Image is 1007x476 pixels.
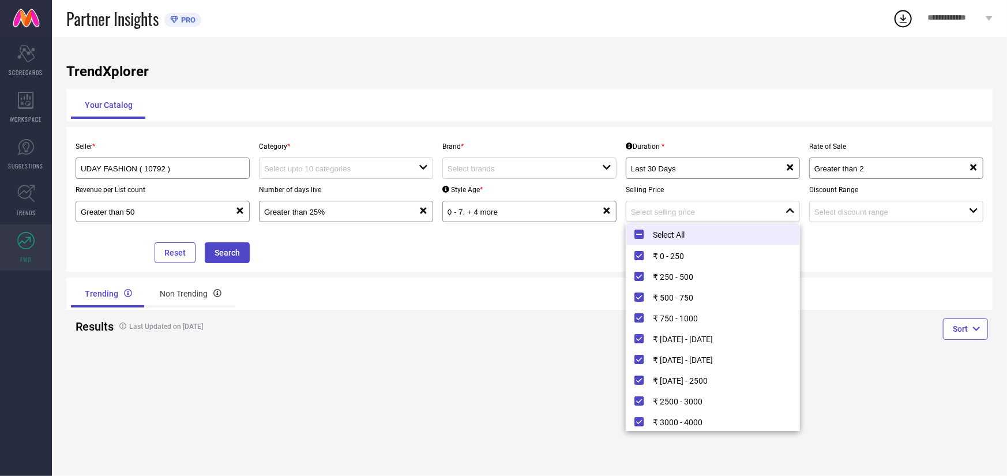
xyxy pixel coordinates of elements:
[626,143,664,151] div: Duration
[66,63,993,80] h1: TrendXplorer
[448,208,587,216] input: Select style age
[442,143,617,151] p: Brand
[114,323,483,331] h4: Last Updated on [DATE]
[442,186,483,194] div: Style Age
[626,186,800,194] p: Selling Price
[81,163,245,174] div: UDAY FASHION ( 10792 )
[814,164,953,173] input: Select rate of sale
[9,162,44,170] span: SUGGESTIONS
[21,255,32,264] span: FWD
[626,370,799,391] li: ₹ [DATE] - 2500
[9,68,43,77] span: SCORECARDS
[626,328,799,349] li: ₹ [DATE] - [DATE]
[76,320,104,333] h2: Results
[814,163,969,174] div: Greater than 2
[81,164,228,173] input: Select seller
[626,245,799,266] li: ₹ 0 - 250
[146,280,235,308] div: Non Trending
[71,280,146,308] div: Trending
[631,208,770,216] input: Select selling price
[178,16,196,24] span: PRO
[448,206,602,217] div: 0 - 7, 7 - 14, 14 - 21, 21 - 30, 30+
[71,91,146,119] div: Your Catalog
[809,143,983,151] p: Rate of Sale
[893,8,914,29] div: Open download list
[631,164,770,173] input: Select Duration
[259,186,433,194] p: Number of days live
[81,208,220,216] input: Select revenue per list count
[264,164,403,173] input: Select upto 10 categories
[814,208,953,216] input: Select discount range
[155,242,196,263] button: Reset
[76,186,250,194] p: Revenue per List count
[66,7,159,31] span: Partner Insights
[264,206,419,217] div: Greater than 25%
[259,143,433,151] p: Category
[626,308,799,328] li: ₹ 750 - 1000
[626,287,799,308] li: ₹ 500 - 750
[205,242,250,263] button: Search
[943,318,988,339] button: Sort
[631,163,786,174] div: Last 30 Days
[76,143,250,151] p: Seller
[448,164,587,173] input: Select brands
[809,186,983,194] p: Discount Range
[16,208,36,217] span: TRENDS
[626,224,799,245] li: Select All
[264,208,403,216] input: Select number of days live
[81,206,235,217] div: Greater than 50
[626,349,799,370] li: ₹ [DATE] - [DATE]
[626,266,799,287] li: ₹ 250 - 500
[626,411,799,432] li: ₹ 3000 - 4000
[10,115,42,123] span: WORKSPACE
[626,391,799,411] li: ₹ 2500 - 3000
